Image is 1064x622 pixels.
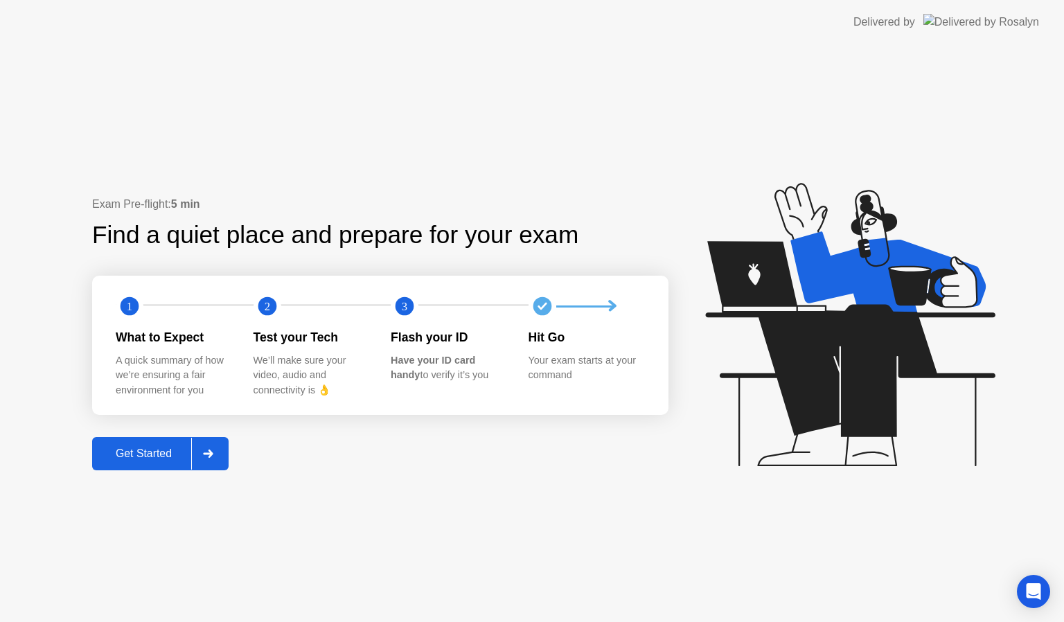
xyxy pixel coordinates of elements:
div: A quick summary of how we’re ensuring a fair environment for you [116,353,231,398]
div: Test your Tech [254,328,369,346]
div: Delivered by [853,14,915,30]
text: 2 [264,300,269,313]
div: We’ll make sure your video, audio and connectivity is 👌 [254,353,369,398]
div: What to Expect [116,328,231,346]
div: Hit Go [529,328,644,346]
button: Get Started [92,437,229,470]
b: Have your ID card handy [391,355,475,381]
b: 5 min [171,198,200,210]
text: 3 [402,300,407,313]
div: Exam Pre-flight: [92,196,668,213]
div: Get Started [96,447,191,460]
div: to verify it’s you [391,353,506,383]
img: Delivered by Rosalyn [923,14,1039,30]
div: Your exam starts at your command [529,353,644,383]
div: Find a quiet place and prepare for your exam [92,217,580,254]
div: Open Intercom Messenger [1017,575,1050,608]
text: 1 [127,300,132,313]
div: Flash your ID [391,328,506,346]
